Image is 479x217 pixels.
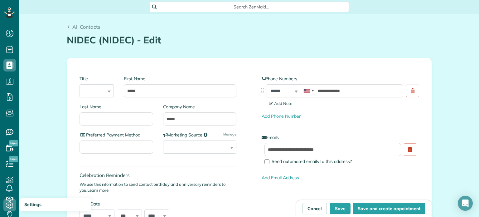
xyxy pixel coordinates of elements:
h4: Celebration Reminders [80,173,236,178]
label: Title [80,76,114,82]
label: Birth Date [80,201,184,207]
span: All Contacts [72,24,100,30]
img: drag_indicator-119b368615184ecde3eda3c64c821f6cf29d3e2b97b89ee44bc31753036683e5.png [259,87,266,94]
label: First Name [124,76,236,82]
a: Manage [223,132,236,137]
a: Add Email Address [262,175,299,180]
label: Emails [262,134,419,141]
label: Company Name [163,104,237,110]
button: Save [330,203,351,214]
label: Preferred Payment Method [80,132,153,138]
p: We use this information to send contact birthday and anniversary reminders to you. [80,181,236,193]
a: Settings [19,198,91,211]
a: Add Phone Number [262,113,301,119]
span: Add Note [269,101,292,106]
div: United States: +1 [301,85,316,97]
label: Marketing Source [163,132,237,138]
h1: NIDEC (NIDEC) - Edit [67,35,432,45]
div: Open Intercom Messenger [458,196,473,211]
span: New [9,140,18,146]
span: New [9,156,18,162]
label: Phone Numbers [262,76,419,82]
a: Learn more [87,188,109,193]
label: Last Name [80,104,153,110]
a: Cancel [302,203,327,214]
span: Settings [24,202,41,207]
span: Send automated emails to this address? [272,159,352,164]
button: Save and create appointment [353,203,425,214]
a: All Contacts [67,23,100,31]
